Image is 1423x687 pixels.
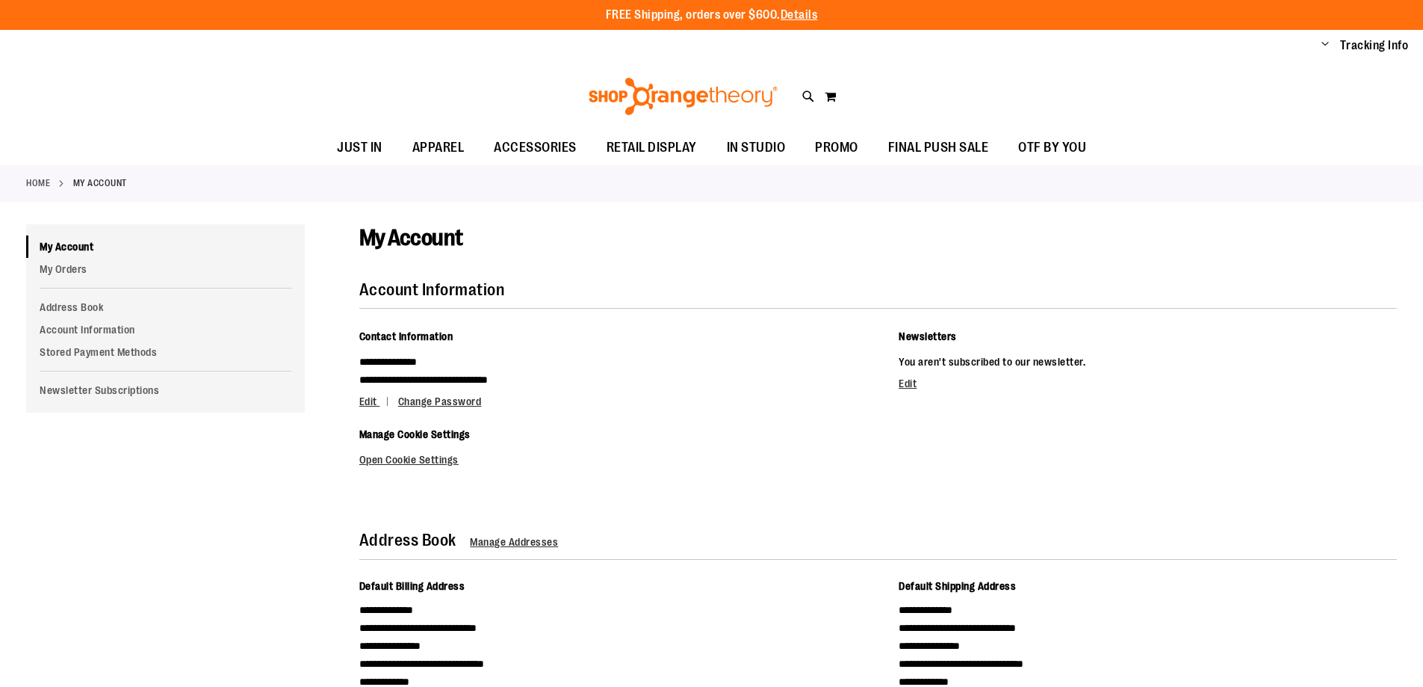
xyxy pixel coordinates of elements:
a: RETAIL DISPLAY [592,131,712,165]
a: Account Information [26,318,305,341]
strong: My Account [73,176,127,190]
span: ACCESSORIES [494,131,577,164]
a: Change Password [398,395,482,407]
p: FREE Shipping, orders over $600. [606,7,818,24]
span: APPAREL [412,131,465,164]
span: Edit [359,395,377,407]
a: APPAREL [397,131,480,165]
span: Contact Information [359,330,453,342]
span: FINAL PUSH SALE [888,131,989,164]
a: Manage Addresses [470,536,558,548]
a: PROMO [800,131,873,165]
a: Newsletter Subscriptions [26,379,305,401]
a: My Orders [26,258,305,280]
a: Details [781,8,818,22]
a: IN STUDIO [712,131,801,165]
a: Home [26,176,50,190]
span: Manage Cookie Settings [359,428,471,440]
a: FINAL PUSH SALE [873,131,1004,165]
a: Edit [899,378,917,389]
button: Account menu [1321,38,1329,53]
strong: Account Information [359,280,505,299]
span: Default Billing Address [359,580,465,592]
span: JUST IN [337,131,382,164]
span: IN STUDIO [727,131,786,164]
img: Shop Orangetheory [586,78,780,115]
span: RETAIL DISPLAY [607,131,697,164]
a: JUST IN [322,131,397,165]
span: Default Shipping Address [899,580,1016,592]
a: Address Book [26,296,305,318]
span: My Account [359,225,463,250]
p: You aren't subscribed to our newsletter. [899,353,1397,371]
strong: Address Book [359,531,456,549]
span: Newsletters [899,330,957,342]
a: ACCESSORIES [479,131,592,165]
a: OTF BY YOU [1003,131,1101,165]
a: Open Cookie Settings [359,454,459,466]
a: My Account [26,235,305,258]
a: Tracking Info [1340,37,1409,54]
a: Edit [359,395,396,407]
span: PROMO [815,131,858,164]
span: OTF BY YOU [1018,131,1086,164]
a: Stored Payment Methods [26,341,305,363]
